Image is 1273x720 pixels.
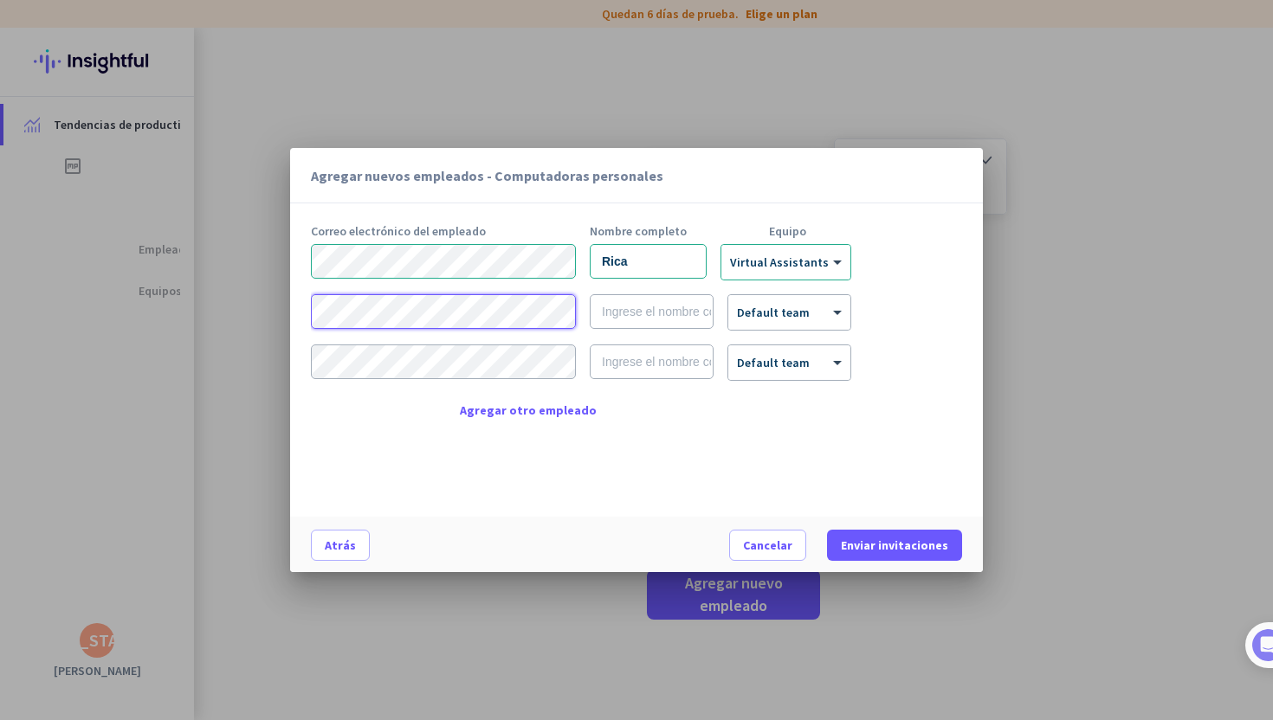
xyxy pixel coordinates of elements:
[590,223,687,239] font: Nombre completo
[311,167,663,184] font: Agregar nuevos empleados - Computadoras personales
[841,537,948,553] font: Enviar invitaciones
[325,537,356,553] font: Atrás
[858,165,962,186] font: cerca
[858,302,962,323] font: claro
[743,537,792,553] font: Cancelar
[827,530,962,561] button: Enviar invitaciones
[460,402,597,418] font: Agregar otro empleado
[858,352,962,373] font: claro
[311,530,370,561] button: Atrás
[311,400,456,421] font: agregar
[311,223,486,239] font: Correo electrónico del empleado
[590,244,707,279] input: Ingrese el nombre completo
[769,223,806,239] font: Equipo
[858,252,962,273] font: claro
[729,530,806,561] button: Cancelar
[590,344,714,379] input: Ingrese el nombre completo
[590,294,714,329] input: Ingrese el nombre completo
